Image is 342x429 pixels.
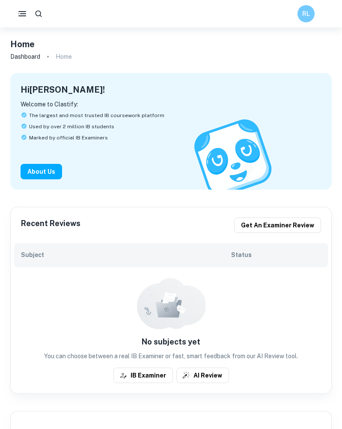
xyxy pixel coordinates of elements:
h6: Recent Reviews [21,218,80,233]
button: About Us [21,164,62,179]
a: Dashboard [10,51,40,63]
span: Used by over 2 million IB students [29,123,114,130]
h4: Home [10,38,35,51]
button: IB Examiner [113,368,173,383]
button: AI Review [176,368,229,383]
button: Get an examiner review [234,218,321,233]
span: The largest and most trusted IB coursework platform [29,112,164,119]
p: Welcome to Clastify: [21,100,321,109]
p: You can choose between a real IB Examiner or fast, smart feedback from our AI Review tool. [14,351,328,361]
h6: No subjects yet [14,336,328,348]
h6: Subject [21,250,231,260]
h4: Hi [PERSON_NAME] ! [21,83,105,96]
h6: RL [301,9,311,18]
button: RL [297,5,315,22]
h6: Status [231,250,321,260]
span: Marked by official IB Examiners [29,134,108,142]
p: Home [56,52,72,61]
